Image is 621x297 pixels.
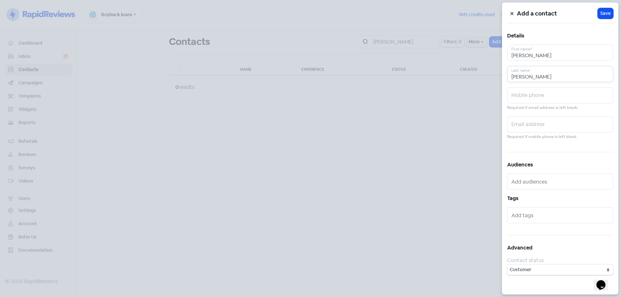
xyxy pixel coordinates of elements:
input: Mobile phone [507,87,613,103]
input: Add tags [511,210,610,220]
span: Save [600,10,611,17]
input: First name [507,45,613,61]
div: Contact status [507,257,613,264]
h5: Add a contact [517,9,598,18]
input: Add audiences [511,176,610,187]
input: Email address [507,116,613,133]
small: Required if email address is left blank. [507,105,578,111]
iframe: chat widget [594,271,615,291]
h5: Details [507,31,613,41]
input: Last name [507,66,613,82]
button: Save [598,8,613,19]
h5: Tags [507,194,613,203]
small: Required if mobile phone is left blank. [507,134,577,140]
h5: Advanced [507,243,613,253]
h5: Audiences [507,160,613,170]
